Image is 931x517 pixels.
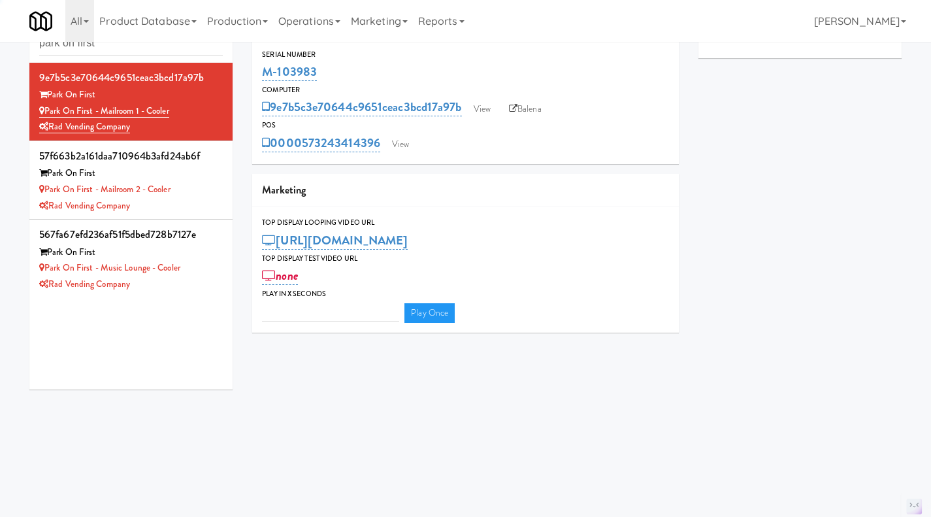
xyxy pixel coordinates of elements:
li: 57f663b2a161daa710964b3afd24ab6fPark On First Park on First - Mailroom 2 - CoolerRad Vending Company [29,141,233,220]
a: none [262,267,298,285]
a: Rad Vending Company [39,278,130,290]
div: Park On First [39,87,223,103]
div: Park On First [39,244,223,261]
a: Play Once [404,303,455,323]
span: Marketing [262,182,306,197]
a: Park on First - Mailroom 2 - Cooler [39,183,171,195]
a: View [385,135,416,154]
div: 567fa67efd236af51f5dbed728b7127e [39,225,223,244]
img: Micromart [29,10,52,33]
a: Park on First - Mailroom 1 - Cooler [39,105,169,118]
a: Rad Vending Company [39,120,130,133]
a: M-103983 [262,63,317,81]
a: Rad Vending Company [39,199,130,212]
a: [URL][DOMAIN_NAME] [262,231,408,250]
div: Serial Number [262,48,669,61]
li: 9e7b5c3e70644c9651ceac3bcd17a97bPark On First Park on First - Mailroom 1 - CoolerRad Vending Company [29,63,233,141]
div: 57f663b2a161daa710964b3afd24ab6f [39,146,223,166]
input: Search cabinets [39,31,223,56]
div: Park On First [39,165,223,182]
div: Computer [262,84,669,97]
li: 567fa67efd236af51f5dbed728b7127ePark On First Park on First - Music Lounge - CoolerRad Vending Co... [29,220,233,297]
a: 0000573243414396 [262,134,380,152]
div: Top Display Test Video Url [262,252,669,265]
a: View [467,99,497,119]
a: Balena [502,99,548,119]
div: Play in X seconds [262,288,669,301]
div: POS [262,119,669,132]
a: 9e7b5c3e70644c9651ceac3bcd17a97b [262,98,461,116]
div: 9e7b5c3e70644c9651ceac3bcd17a97b [39,68,223,88]
a: Park on First - Music Lounge - Cooler [39,261,180,274]
div: Top Display Looping Video Url [262,216,669,229]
